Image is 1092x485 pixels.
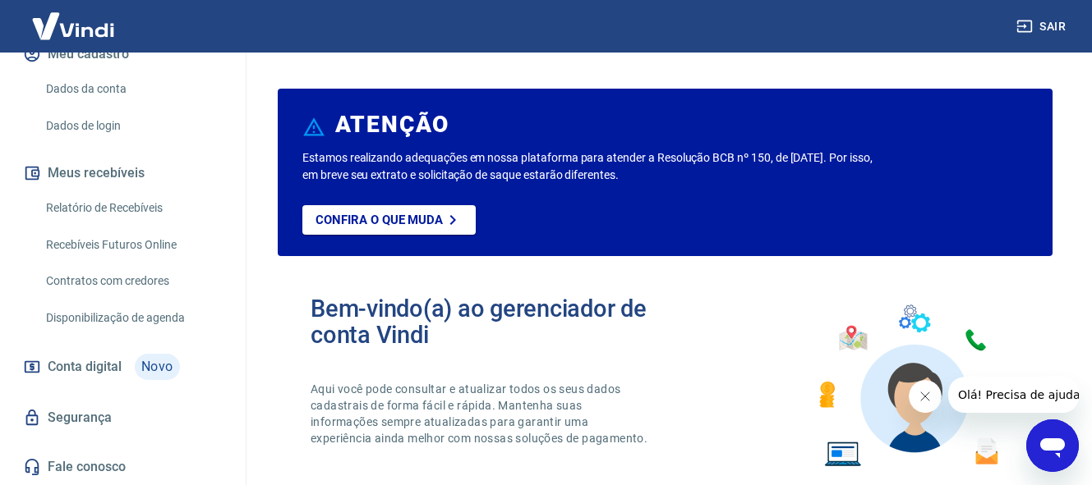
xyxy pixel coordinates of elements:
img: Vindi [20,1,127,51]
p: Aqui você pode consultar e atualizar todos os seus dados cadastrais de forma fácil e rápida. Mant... [311,381,651,446]
button: Meus recebíveis [20,155,226,191]
a: Segurança [20,400,226,436]
span: Olá! Precisa de ajuda? [10,11,138,25]
span: Conta digital [48,355,122,378]
button: Meu cadastro [20,36,226,72]
h2: Bem-vindo(a) ao gerenciador de conta Vindi [311,295,666,348]
h6: ATENÇÃO [335,117,449,133]
iframe: Mensagem da empresa [948,377,1079,413]
p: Confira o que muda [316,213,443,227]
a: Conta digitalNovo [20,347,226,387]
button: Sair [1013,11,1072,42]
a: Relatório de Recebíveis [39,191,226,225]
p: Estamos realizando adequações em nossa plataforma para atender a Resolução BCB nº 150, de [DATE].... [302,149,882,184]
img: Imagem de um avatar masculino com diversos icones exemplificando as funcionalidades do gerenciado... [804,295,1020,477]
a: Fale conosco [20,449,226,485]
a: Dados de login [39,109,226,143]
a: Recebíveis Futuros Online [39,228,226,262]
iframe: Fechar mensagem [909,380,942,413]
span: Novo [135,354,180,380]
a: Contratos com credores [39,264,226,298]
a: Confira o que muda [302,205,476,235]
a: Dados da conta [39,72,226,106]
a: Disponibilização de agenda [39,301,226,335]
iframe: Botão para abrir a janela de mensagens [1026,419,1079,472]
